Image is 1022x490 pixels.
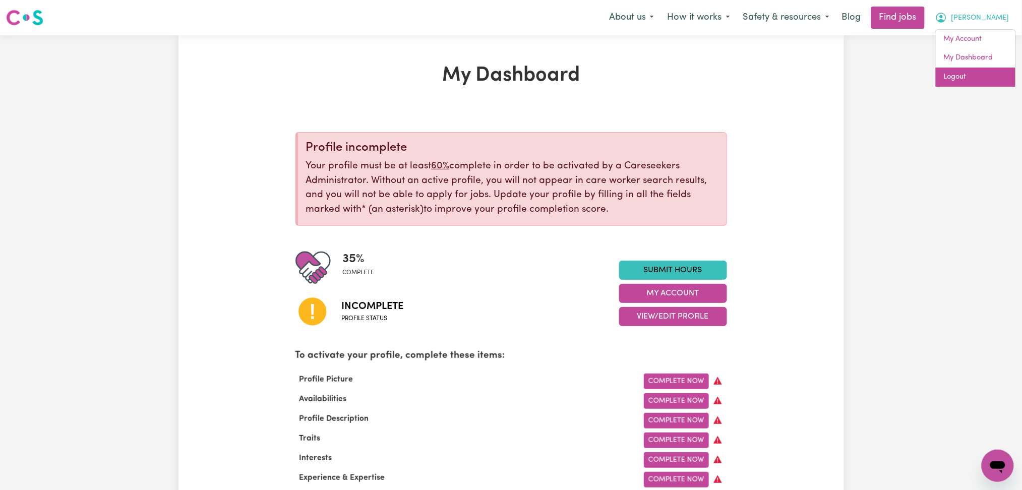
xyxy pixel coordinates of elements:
p: Your profile must be at least complete in order to be activated by a Careseekers Administrator. W... [306,159,718,217]
span: an asterisk [362,205,424,214]
span: Traits [295,435,325,443]
a: My Account [936,30,1015,49]
div: Profile completeness: 35% [343,250,383,285]
a: Complete Now [644,433,709,448]
span: Interests [295,454,336,462]
button: View/Edit Profile [619,307,727,326]
a: Complete Now [644,393,709,409]
button: My Account [929,7,1016,28]
div: Profile incomplete [306,141,718,155]
span: complete [343,268,375,277]
iframe: Button to launch messaging window [982,450,1014,482]
span: Profile Description [295,415,373,423]
h1: My Dashboard [295,64,727,88]
button: My Account [619,284,727,303]
a: Complete Now [644,452,709,468]
a: Find jobs [871,7,925,29]
button: Safety & resources [737,7,836,28]
a: Blog [836,7,867,29]
a: Submit Hours [619,261,727,280]
a: Logout [936,68,1015,87]
a: Complete Now [644,374,709,389]
span: Availabilities [295,395,351,403]
button: How it works [660,7,737,28]
a: My Dashboard [936,48,1015,68]
span: [PERSON_NAME] [951,13,1009,24]
p: To activate your profile, complete these items: [295,349,727,363]
span: 35 % [343,250,375,268]
button: About us [603,7,660,28]
img: Careseekers logo [6,9,43,27]
span: Profile status [342,314,404,323]
a: Complete Now [644,472,709,487]
div: My Account [935,29,1016,87]
a: Complete Now [644,413,709,428]
a: Careseekers logo [6,6,43,29]
span: Incomplete [342,299,404,314]
span: Profile Picture [295,376,357,384]
u: 60% [432,161,450,171]
span: Experience & Expertise [295,474,389,482]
